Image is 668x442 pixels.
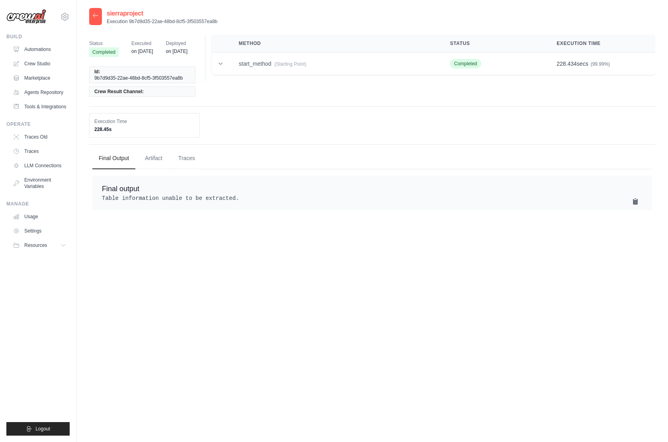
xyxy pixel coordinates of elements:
[131,49,153,54] time: August 15, 2025 at 16:42 EDT
[102,194,643,202] pre: Table information unable to be extracted.
[6,201,70,207] div: Manage
[10,43,70,56] a: Automations
[94,75,183,81] span: 9b7d9d35-22ae-48bd-8cf5-3f503557ea8b
[172,148,201,169] button: Traces
[10,72,70,84] a: Marketplace
[10,174,70,193] a: Environment Variables
[89,39,119,47] span: Status
[10,159,70,172] a: LLM Connections
[10,100,70,113] a: Tools & Integrations
[10,145,70,158] a: Traces
[6,121,70,127] div: Operate
[440,35,547,53] th: Status
[35,426,50,432] span: Logout
[229,53,441,75] td: start_method
[89,47,119,57] span: Completed
[547,53,655,75] td: secs
[107,9,217,18] h2: sierraproject
[94,68,100,75] span: Id:
[10,86,70,99] a: Agents Repository
[557,61,577,67] span: 228.434
[6,422,70,436] button: Logout
[6,9,46,24] img: Logo
[131,39,153,47] span: Executed
[275,61,307,67] span: (Starting Point)
[94,88,144,95] span: Crew Result Channel:
[107,18,217,25] p: Execution 9b7d9d35-22ae-48bd-8cf5-3f503557ea8b
[139,148,169,169] button: Artifact
[166,39,188,47] span: Deployed
[92,148,135,169] button: Final Output
[10,225,70,237] a: Settings
[94,126,195,133] dd: 228.45s
[450,59,481,68] span: Completed
[24,242,47,248] span: Resources
[547,35,655,53] th: Execution Time
[10,239,70,252] button: Resources
[591,61,610,67] span: (99.99%)
[6,33,70,40] div: Build
[166,49,188,54] time: August 15, 2025 at 13:48 EDT
[229,35,441,53] th: Method
[10,210,70,223] a: Usage
[10,131,70,143] a: Traces Old
[102,185,139,193] span: Final output
[10,57,70,70] a: Crew Studio
[94,118,195,125] dt: Execution Time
